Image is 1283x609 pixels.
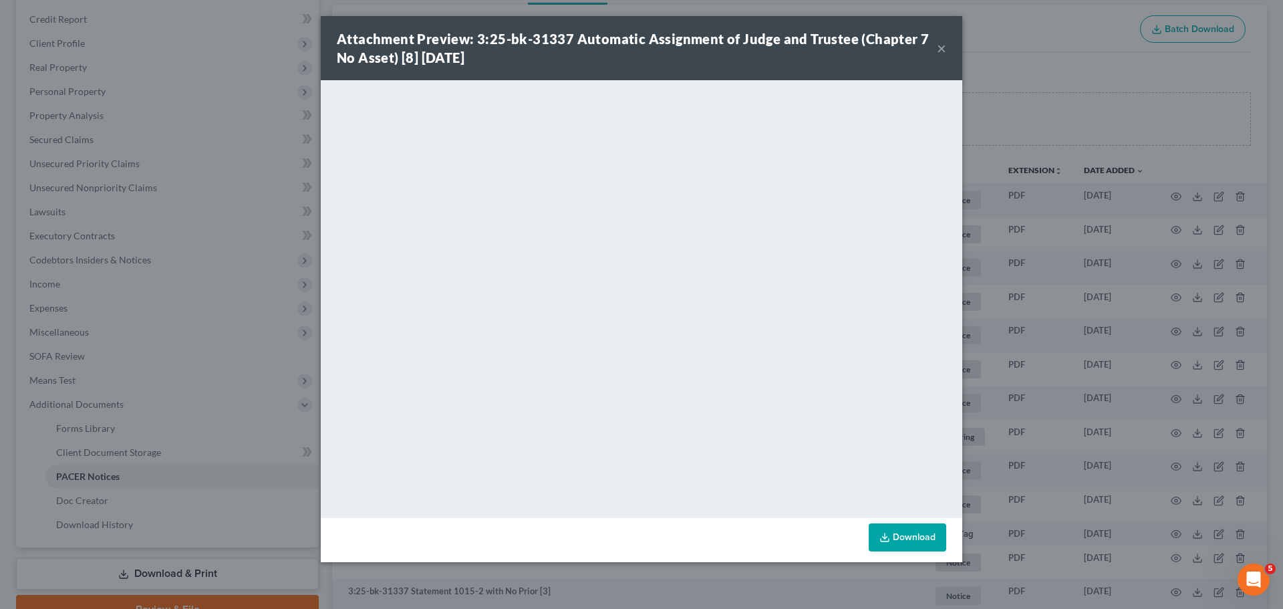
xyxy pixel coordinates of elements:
iframe: Intercom live chat [1238,564,1270,596]
button: × [937,40,946,56]
a: Download [869,523,946,552]
span: 5 [1265,564,1276,574]
iframe: <object ng-attr-data='[URL][DOMAIN_NAME]' type='application/pdf' width='100%' height='650px'></ob... [321,80,962,515]
strong: Attachment Preview: 3:25-bk-31337 Automatic Assignment of Judge and Trustee (Chapter 7 No Asset) ... [337,31,929,66]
